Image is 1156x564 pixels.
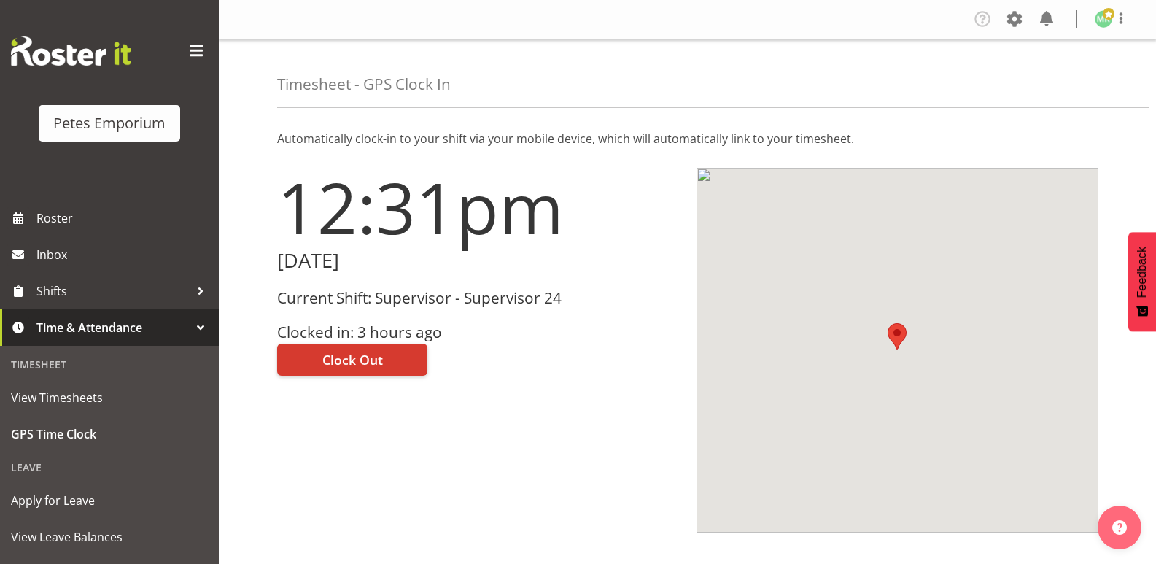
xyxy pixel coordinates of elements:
[277,76,451,93] h4: Timesheet - GPS Clock In
[1095,10,1112,28] img: melanie-richardson713.jpg
[1112,520,1127,535] img: help-xxl-2.png
[36,244,212,266] span: Inbox
[53,112,166,134] div: Petes Emporium
[4,452,215,482] div: Leave
[277,324,679,341] h3: Clocked in: 3 hours ago
[277,344,427,376] button: Clock Out
[36,317,190,339] span: Time & Attendance
[4,482,215,519] a: Apply for Leave
[11,526,208,548] span: View Leave Balances
[277,250,679,272] h2: [DATE]
[1136,247,1149,298] span: Feedback
[36,280,190,302] span: Shifts
[11,387,208,409] span: View Timesheets
[4,379,215,416] a: View Timesheets
[277,290,679,306] h3: Current Shift: Supervisor - Supervisor 24
[4,349,215,379] div: Timesheet
[1128,232,1156,331] button: Feedback - Show survey
[277,130,1098,147] p: Automatically clock-in to your shift via your mobile device, which will automatically link to you...
[11,423,208,445] span: GPS Time Clock
[36,207,212,229] span: Roster
[277,168,679,247] h1: 12:31pm
[322,350,383,369] span: Clock Out
[4,416,215,452] a: GPS Time Clock
[11,36,131,66] img: Rosterit website logo
[11,490,208,511] span: Apply for Leave
[4,519,215,555] a: View Leave Balances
